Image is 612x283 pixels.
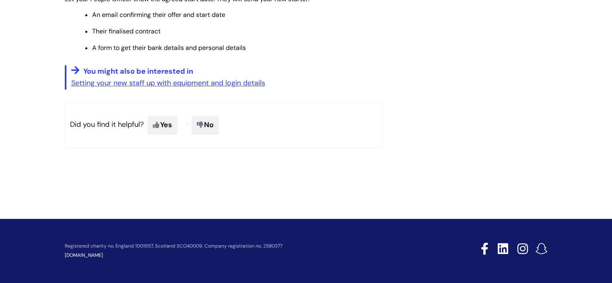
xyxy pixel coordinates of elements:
[148,116,177,134] span: Yes
[92,10,225,19] span: An email confirming their offer and start date
[83,66,193,76] span: You might also be interested in
[65,102,383,147] p: Did you find it helpful?
[65,252,103,258] a: [DOMAIN_NAME]
[65,244,424,249] p: Registered charity no. England 1001957, Scotland SCO40009. Company registration no. 2580377
[92,27,161,35] span: Their finalised contract
[192,116,219,134] span: No
[92,43,246,52] span: A form to get their bank details and personal details
[71,78,265,88] a: Setting your new staff up with equipment and login details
